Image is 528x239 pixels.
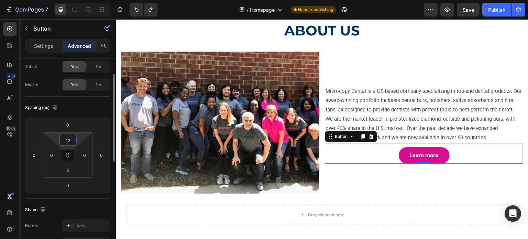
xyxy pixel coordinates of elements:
[210,67,407,95] p: Microcopy Dental is a US-based company specializing in top-end dental products. Our award-winning...
[96,82,101,88] span: No
[218,114,233,120] div: Button
[61,180,75,191] input: 0
[33,24,92,33] p: Button
[61,135,75,145] input: m
[29,150,39,160] input: 0
[505,205,521,222] div: Open Intercom Messenger
[79,150,90,160] input: 0px
[250,6,275,13] span: Homepage
[25,82,38,88] div: Mobile
[283,128,334,144] button: <p>Learn more</p>
[45,6,48,14] p: 7
[3,3,51,17] button: 7
[25,205,47,215] div: Shape
[96,64,101,70] span: No
[68,42,91,50] p: Advanced
[294,132,323,140] p: Learn more
[61,120,75,130] input: 0
[25,64,37,70] div: Tablet
[488,6,505,13] div: Publish
[5,126,16,131] div: Beta
[130,3,157,17] div: Undo/Redo
[192,193,229,198] div: Drop element here
[96,150,107,160] input: 0
[61,165,75,175] input: 0px
[76,223,109,229] div: Add...
[210,95,407,123] p: We are the market leader in pre-sterilized diamond, carbide and polishing burs, with over 40% sha...
[7,73,16,79] div: 450
[34,42,53,50] p: Settings
[298,7,333,13] span: Need republishing
[71,82,78,88] span: Yes
[46,150,57,160] input: 0px
[25,103,59,112] div: Spacing (px)
[116,19,528,239] iframe: Design area
[463,7,474,13] span: Save
[25,222,38,229] div: Border
[71,64,78,70] span: Yes
[247,6,249,13] span: /
[482,3,511,17] button: Publish
[457,3,480,17] button: Save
